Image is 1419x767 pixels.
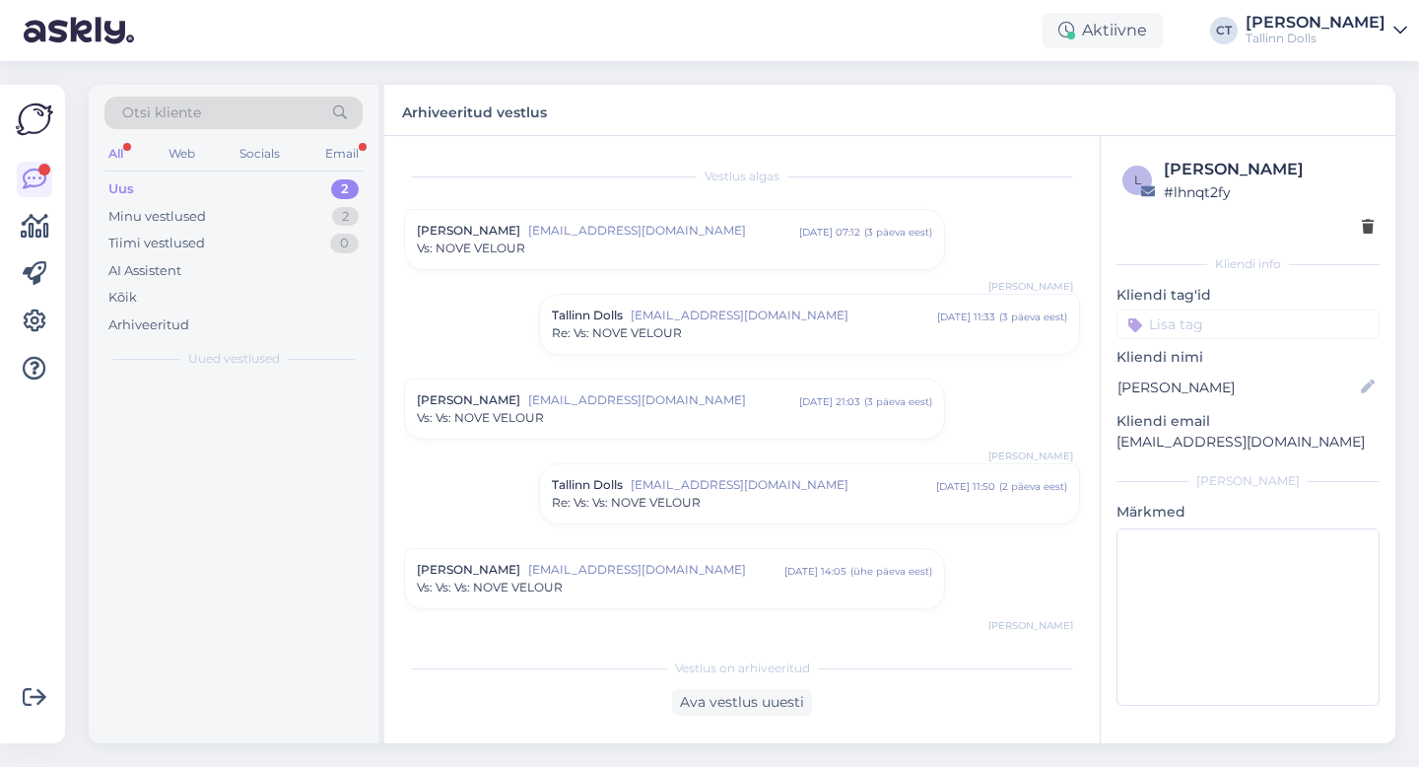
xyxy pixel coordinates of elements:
[552,476,623,494] span: Tallinn Dolls
[552,307,623,324] span: Tallinn Dolls
[631,476,936,494] span: [EMAIL_ADDRESS][DOMAIN_NAME]
[1116,502,1380,523] p: Märkmed
[188,350,280,368] span: Uued vestlused
[122,103,201,123] span: Otsi kliente
[864,394,932,409] div: ( 3 päeva eest )
[937,310,995,324] div: [DATE] 11:33
[672,689,812,716] div: Ava vestlus uuesti
[999,310,1067,324] div: ( 3 päeva eest )
[417,579,563,596] span: Vs: Vs: Vs: NOVE VELOUR
[1246,15,1385,31] div: [PERSON_NAME]
[799,394,860,409] div: [DATE] 21:03
[631,307,937,324] span: [EMAIL_ADDRESS][DOMAIN_NAME]
[999,479,1067,494] div: ( 2 päeva eest )
[1116,285,1380,306] p: Kliendi tag'id
[332,207,359,227] div: 2
[784,564,846,579] div: [DATE] 14:05
[1043,13,1163,48] div: Aktiivne
[936,479,995,494] div: [DATE] 11:50
[417,240,525,257] span: Vs: NOVE VELOUR
[331,179,359,199] div: 2
[528,391,799,409] span: [EMAIL_ADDRESS][DOMAIN_NAME]
[988,618,1073,633] span: [PERSON_NAME]
[236,141,284,167] div: Socials
[165,141,199,167] div: Web
[1116,432,1380,453] p: [EMAIL_ADDRESS][DOMAIN_NAME]
[108,179,134,199] div: Uus
[417,409,544,427] span: Vs: Vs: NOVE VELOUR
[988,449,1073,463] span: [PERSON_NAME]
[417,222,520,240] span: [PERSON_NAME]
[108,315,189,335] div: Arhiveeritud
[864,225,932,240] div: ( 3 päeva eest )
[330,234,359,253] div: 0
[988,279,1073,294] span: [PERSON_NAME]
[1164,181,1374,203] div: # lhnqt2fy
[1134,173,1141,187] span: l
[850,564,932,579] div: ( ühe päeva eest )
[1116,310,1380,339] input: Lisa tag
[108,207,206,227] div: Minu vestlused
[1164,158,1374,181] div: [PERSON_NAME]
[321,141,363,167] div: Email
[528,561,784,579] span: [EMAIL_ADDRESS][DOMAIN_NAME]
[1116,347,1380,368] p: Kliendi nimi
[1246,31,1385,46] div: Tallinn Dolls
[108,288,137,308] div: Kõik
[1246,15,1407,46] a: [PERSON_NAME]Tallinn Dolls
[16,101,53,138] img: Askly Logo
[417,561,520,579] span: [PERSON_NAME]
[108,234,205,253] div: Tiimi vestlused
[675,660,810,677] span: Vestlus on arhiveeritud
[1117,377,1357,398] input: Lisa nimi
[104,141,127,167] div: All
[799,225,860,240] div: [DATE] 07:12
[528,222,799,240] span: [EMAIL_ADDRESS][DOMAIN_NAME]
[1116,472,1380,490] div: [PERSON_NAME]
[1116,411,1380,432] p: Kliendi email
[404,168,1080,185] div: Vestlus algas
[1116,255,1380,273] div: Kliendi info
[108,261,181,281] div: AI Assistent
[552,494,701,512] span: Re: Vs: Vs: NOVE VELOUR
[1210,17,1238,44] div: CT
[402,97,547,123] label: Arhiveeritud vestlus
[417,391,520,409] span: [PERSON_NAME]
[552,324,682,342] span: Re: Vs: NOVE VELOUR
